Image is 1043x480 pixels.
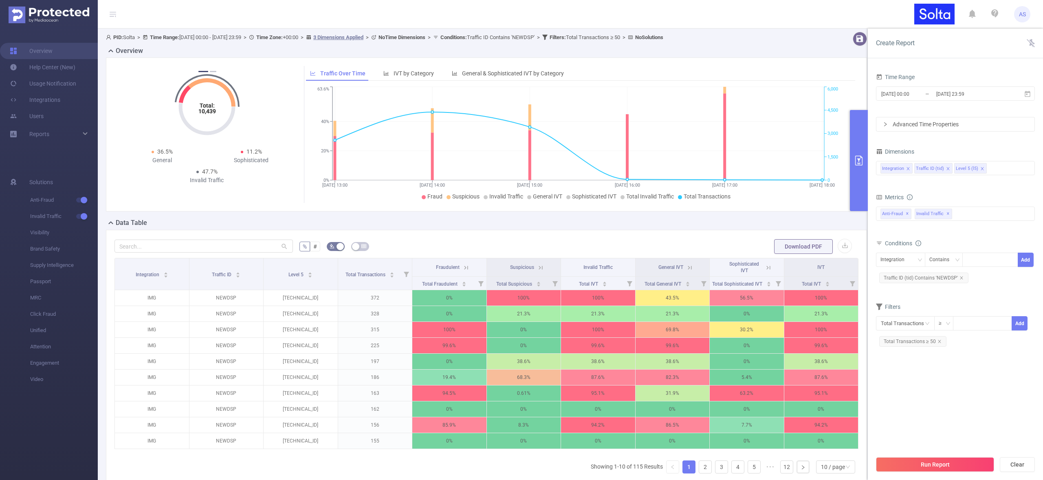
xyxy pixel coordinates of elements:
i: icon: caret-down [825,283,830,286]
p: 315 [338,322,412,337]
i: icon: caret-down [536,283,541,286]
i: icon: right [801,465,805,470]
p: 328 [338,306,412,321]
h2: Overview [116,46,143,56]
p: 99.6% [561,338,635,353]
tspan: 20% [321,148,329,154]
p: 5.4% [710,370,784,385]
div: Level 5 (l5) [956,163,978,174]
p: 372 [338,290,412,306]
span: Sophisticated IVT [729,261,759,273]
p: 94.2% [561,417,635,433]
span: > [535,34,542,40]
p: IMG [115,354,189,369]
i: icon: caret-up [389,271,394,273]
div: Sort [536,280,541,285]
span: IVT [817,264,825,270]
a: Usage Notification [10,75,76,92]
span: Integration [136,272,161,277]
p: IMG [115,370,189,385]
span: Video [30,371,98,388]
p: 156 [338,417,412,433]
p: 0% [710,401,784,417]
p: 0.61% [487,385,561,401]
div: Sort [163,271,168,276]
a: 4 [732,461,744,473]
span: Invalid Traffic [915,209,952,219]
span: Attention [30,339,98,355]
button: Clear [1000,457,1035,472]
p: 100% [784,322,858,337]
tspan: 0% [323,178,329,183]
i: icon: bar-chart [383,70,389,76]
button: Download PDF [774,239,833,254]
span: Anti-Fraud [880,209,911,219]
i: icon: down [918,258,922,263]
p: NEWDSP [189,290,264,306]
p: 0% [412,354,486,369]
span: Invalid Traffic [30,208,98,225]
div: General [118,156,207,165]
li: 12 [780,460,793,473]
span: 47.7% [202,168,218,175]
p: 31.9% [636,385,710,401]
p: NEWDSP [189,433,264,449]
i: icon: info-circle [907,194,913,200]
i: icon: caret-down [462,283,466,286]
p: 0% [784,401,858,417]
i: icon: caret-down [685,283,690,286]
li: Next Page [797,460,810,473]
span: Total General IVT [645,281,682,287]
p: 94.5% [412,385,486,401]
span: Suspicious [510,264,534,270]
li: Showing 1-10 of 115 Results [591,460,663,473]
i: icon: caret-up [825,280,830,283]
p: 63.2% [710,385,784,401]
p: 99.6% [412,338,486,353]
a: 1 [683,461,695,473]
div: Sort [825,280,830,285]
i: icon: caret-up [685,280,690,283]
span: Solta [DATE] 00:00 - [DATE] 23:59 +00:00 [106,34,663,40]
p: 21.3% [487,306,561,321]
p: 100% [784,290,858,306]
p: 95.1% [784,385,858,401]
tspan: [DATE] 18:00 [810,183,835,188]
p: 0% [710,306,784,321]
span: ••• [764,460,777,473]
p: 0% [561,433,635,449]
span: Traffic Over Time [320,70,365,77]
span: Total Transactions [345,272,387,277]
span: Visibility [30,225,98,241]
div: Sort [389,271,394,276]
li: 1 [682,460,695,473]
tspan: 40% [321,119,329,124]
i: icon: close [959,276,964,280]
p: [TECHNICAL_ID] [264,322,338,337]
div: Sort [462,280,466,285]
a: 2 [699,461,711,473]
tspan: [DATE] 16:00 [614,183,640,188]
p: 0% [412,401,486,417]
p: IMG [115,401,189,417]
div: ≥ [939,317,947,330]
p: [TECHNICAL_ID] [264,306,338,321]
span: Sophisticated IVT [572,193,616,200]
i: Filter menu [847,277,858,290]
i: Filter menu [549,277,561,290]
span: Traffic ID (tid) Contains 'NEWDSP' [879,273,968,283]
div: Integration [882,163,904,174]
p: NEWDSP [189,370,264,385]
i: icon: down [946,321,951,327]
i: icon: caret-up [462,280,466,283]
span: Solutions [29,174,53,190]
p: 162 [338,401,412,417]
span: Invalid Traffic [489,193,523,200]
i: icon: caret-up [236,271,240,273]
a: Integrations [10,92,60,108]
tspan: [DATE] 17:00 [712,183,737,188]
span: ✕ [946,209,950,219]
tspan: 63.6% [317,87,329,92]
i: icon: table [361,244,366,249]
p: 19.4% [412,370,486,385]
